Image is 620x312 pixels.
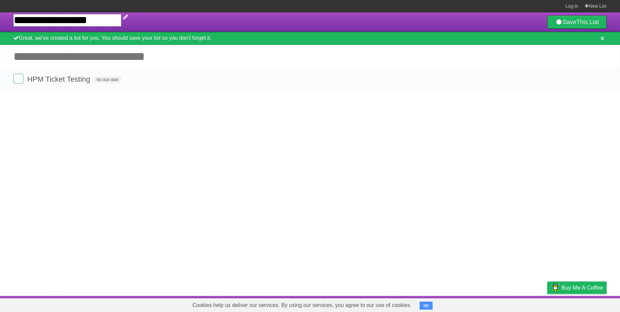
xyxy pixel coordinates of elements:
[564,298,607,310] a: Suggest a feature
[480,298,507,310] a: Developers
[576,19,599,25] b: This List
[516,298,531,310] a: Terms
[539,298,556,310] a: Privacy
[547,15,607,29] a: SaveThis List
[420,302,433,310] button: OK
[13,74,23,84] label: Done
[547,282,607,294] a: Buy me a coffee
[551,282,560,293] img: Buy me a coffee
[458,298,472,310] a: About
[561,282,603,294] span: Buy me a coffee
[186,299,418,312] span: Cookies help us deliver our services. By using our services, you agree to our use of cookies.
[94,77,121,83] span: No due date
[27,75,92,83] span: HPM Ticket Testing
